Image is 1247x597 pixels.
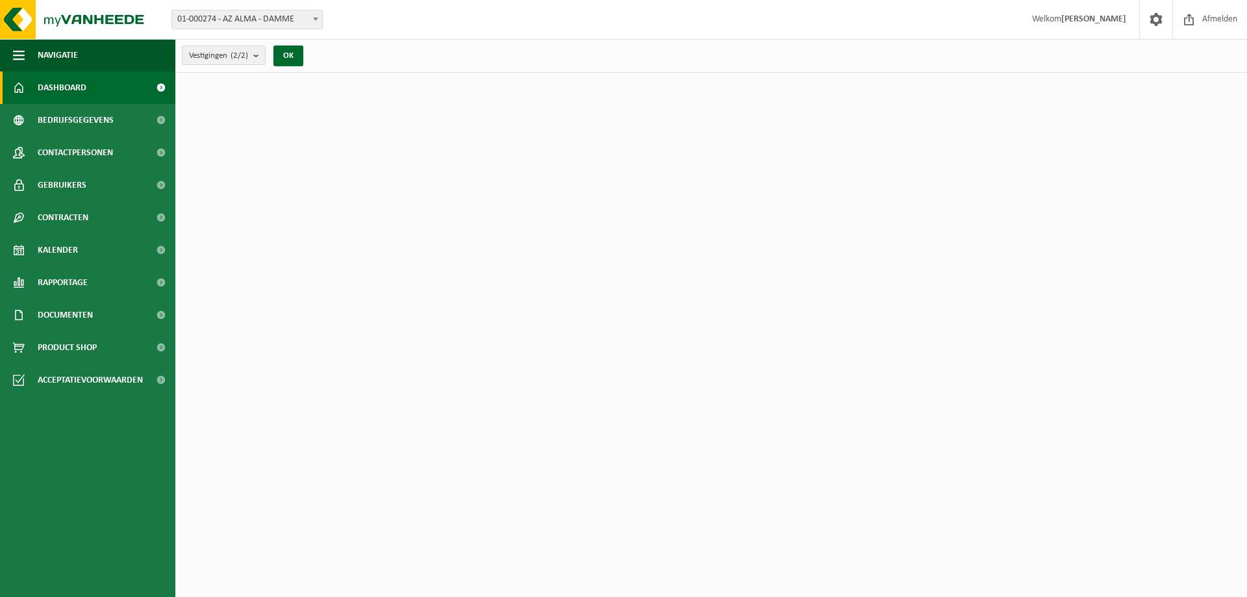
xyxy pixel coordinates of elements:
[172,10,322,29] span: 01-000274 - AZ ALMA - DAMME
[171,10,323,29] span: 01-000274 - AZ ALMA - DAMME
[1061,14,1126,24] strong: [PERSON_NAME]
[38,364,143,396] span: Acceptatievoorwaarden
[38,104,114,136] span: Bedrijfsgegevens
[38,201,88,234] span: Contracten
[38,234,78,266] span: Kalender
[38,169,86,201] span: Gebruikers
[38,299,93,331] span: Documenten
[182,45,266,65] button: Vestigingen(2/2)
[38,331,97,364] span: Product Shop
[273,45,303,66] button: OK
[189,46,248,66] span: Vestigingen
[38,71,86,104] span: Dashboard
[38,39,78,71] span: Navigatie
[231,51,248,60] count: (2/2)
[38,266,88,299] span: Rapportage
[38,136,113,169] span: Contactpersonen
